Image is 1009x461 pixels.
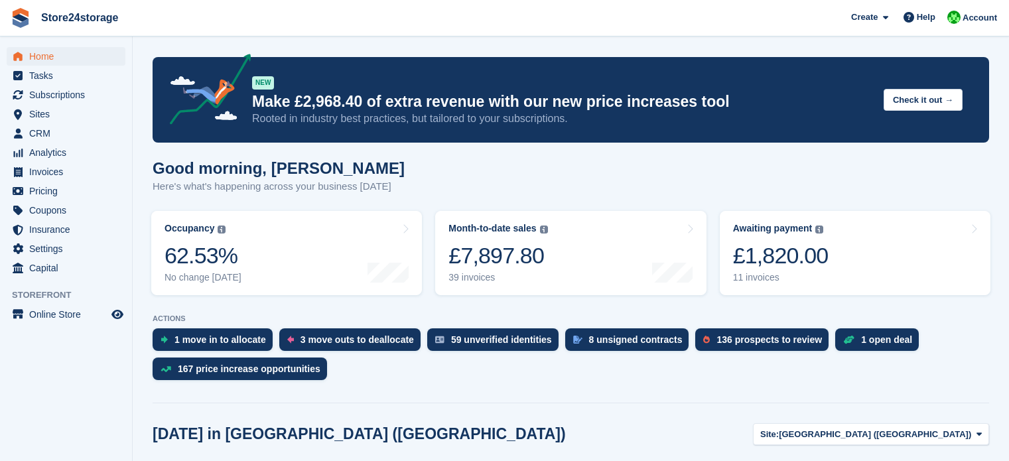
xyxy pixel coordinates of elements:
div: NEW [252,76,274,90]
a: 1 open deal [835,328,925,358]
a: 8 unsigned contracts [565,328,696,358]
img: icon-info-grey-7440780725fd019a000dd9b08b2336e03edf1995a4989e88bcd33f0948082b44.svg [540,226,548,233]
p: Here's what's happening across your business [DATE] [153,179,405,194]
button: Site: [GEOGRAPHIC_DATA] ([GEOGRAPHIC_DATA]) [753,423,989,445]
span: Coupons [29,201,109,220]
span: Tasks [29,66,109,85]
div: No change [DATE] [165,272,241,283]
a: 59 unverified identities [427,328,565,358]
p: Rooted in industry best practices, but tailored to your subscriptions. [252,111,873,126]
a: 136 prospects to review [695,328,835,358]
p: ACTIONS [153,314,989,323]
a: menu [7,143,125,162]
h1: Good morning, [PERSON_NAME] [153,159,405,177]
div: 1 open deal [861,334,912,345]
div: 39 invoices [448,272,547,283]
img: prospect-51fa495bee0391a8d652442698ab0144808aea92771e9ea1ae160a38d050c398.svg [703,336,710,344]
span: Analytics [29,143,109,162]
a: menu [7,259,125,277]
span: Capital [29,259,109,277]
a: menu [7,124,125,143]
span: Invoices [29,163,109,181]
div: 136 prospects to review [716,334,822,345]
img: icon-info-grey-7440780725fd019a000dd9b08b2336e03edf1995a4989e88bcd33f0948082b44.svg [218,226,226,233]
span: Subscriptions [29,86,109,104]
div: Month-to-date sales [448,223,536,234]
span: Help [917,11,935,24]
a: Store24storage [36,7,124,29]
a: menu [7,182,125,200]
span: Home [29,47,109,66]
div: 3 move outs to deallocate [301,334,414,345]
span: Site: [760,428,779,441]
div: 11 invoices [733,272,829,283]
span: [GEOGRAPHIC_DATA] ([GEOGRAPHIC_DATA]) [779,428,971,441]
a: menu [7,86,125,104]
p: Make £2,968.40 of extra revenue with our new price increases tool [252,92,873,111]
a: 167 price increase opportunities [153,358,334,387]
img: icon-info-grey-7440780725fd019a000dd9b08b2336e03edf1995a4989e88bcd33f0948082b44.svg [815,226,823,233]
img: contract_signature_icon-13c848040528278c33f63329250d36e43548de30e8caae1d1a13099fd9432cc5.svg [573,336,582,344]
img: deal-1b604bf984904fb50ccaf53a9ad4b4a5d6e5aea283cecdc64d6e3604feb123c2.svg [843,335,854,344]
a: Occupancy 62.53% No change [DATE] [151,211,422,295]
img: Tracy Harper [947,11,961,24]
img: verify_identity-adf6edd0f0f0b5bbfe63781bf79b02c33cf7c696d77639b501bdc392416b5a36.svg [435,336,444,344]
div: Awaiting payment [733,223,813,234]
a: menu [7,66,125,85]
a: menu [7,305,125,324]
span: Sites [29,105,109,123]
a: menu [7,239,125,258]
span: Account [963,11,997,25]
div: 62.53% [165,242,241,269]
a: Awaiting payment £1,820.00 11 invoices [720,211,990,295]
span: Online Store [29,305,109,324]
div: 8 unsigned contracts [589,334,683,345]
a: menu [7,201,125,220]
span: Pricing [29,182,109,200]
div: 59 unverified identities [451,334,552,345]
img: move_outs_to_deallocate_icon-f764333ba52eb49d3ac5e1228854f67142a1ed5810a6f6cc68b1a99e826820c5.svg [287,336,294,344]
div: Occupancy [165,223,214,234]
h2: [DATE] in [GEOGRAPHIC_DATA] ([GEOGRAPHIC_DATA]) [153,425,566,443]
a: menu [7,163,125,181]
img: stora-icon-8386f47178a22dfd0bd8f6a31ec36ba5ce8667c1dd55bd0f319d3a0aa187defe.svg [11,8,31,28]
a: 3 move outs to deallocate [279,328,427,358]
button: Check it out → [884,89,963,111]
a: Month-to-date sales £7,897.80 39 invoices [435,211,706,295]
img: move_ins_to_allocate_icon-fdf77a2bb77ea45bf5b3d319d69a93e2d87916cf1d5bf7949dd705db3b84f3ca.svg [161,336,168,344]
a: 1 move in to allocate [153,328,279,358]
span: Settings [29,239,109,258]
a: menu [7,105,125,123]
div: 167 price increase opportunities [178,363,320,374]
span: Insurance [29,220,109,239]
a: menu [7,220,125,239]
span: CRM [29,124,109,143]
div: 1 move in to allocate [174,334,266,345]
span: Create [851,11,878,24]
img: price-adjustments-announcement-icon-8257ccfd72463d97f412b2fc003d46551f7dbcb40ab6d574587a9cd5c0d94... [159,54,251,129]
a: Preview store [109,306,125,322]
div: £1,820.00 [733,242,829,269]
div: £7,897.80 [448,242,547,269]
span: Storefront [12,289,132,302]
img: price_increase_opportunities-93ffe204e8149a01c8c9dc8f82e8f89637d9d84a8eef4429ea346261dce0b2c0.svg [161,366,171,372]
a: menu [7,47,125,66]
